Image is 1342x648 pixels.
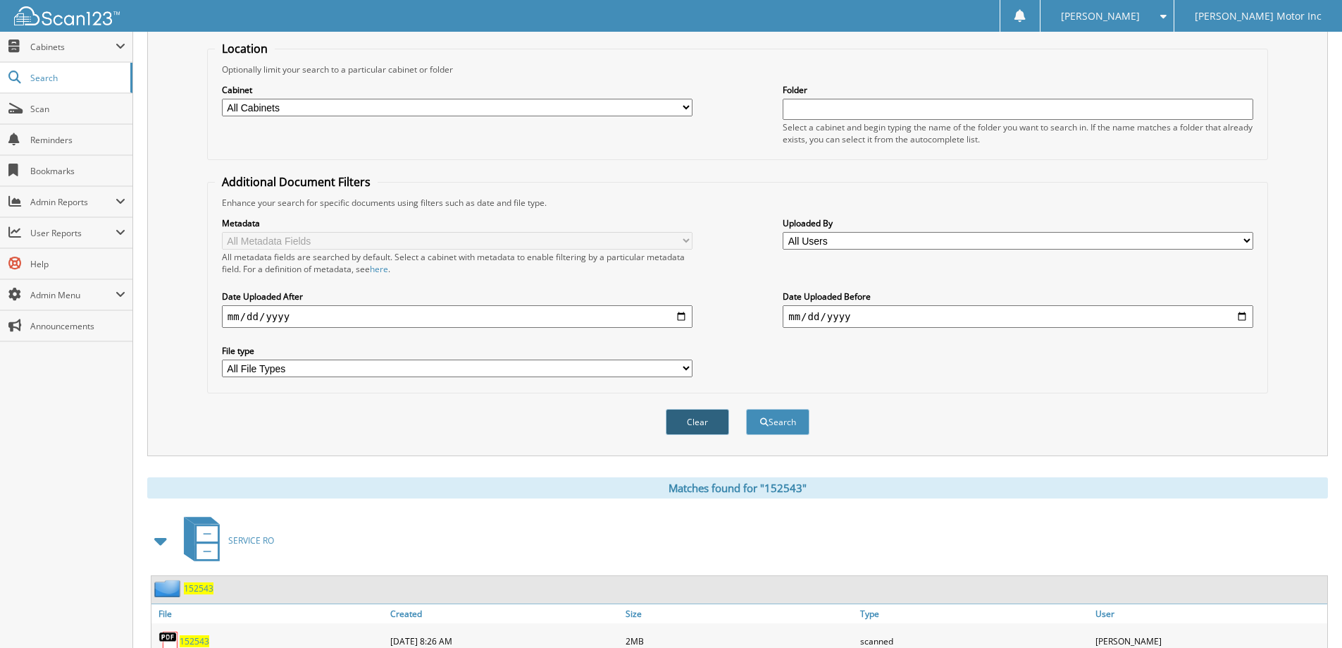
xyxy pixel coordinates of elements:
[857,604,1092,623] a: Type
[666,409,729,435] button: Clear
[180,635,209,647] a: 152543
[30,41,116,53] span: Cabinets
[14,6,120,25] img: scan123-logo-white.svg
[184,582,213,594] a: 152543
[222,217,692,229] label: Metadata
[30,72,123,84] span: Search
[783,217,1253,229] label: Uploaded By
[30,103,125,115] span: Scan
[222,345,692,357] label: File type
[1092,604,1327,623] a: User
[222,291,692,302] label: Date Uploaded After
[783,305,1253,328] input: end
[1061,12,1140,20] span: [PERSON_NAME]
[222,251,692,275] div: All metadata fields are searched by default. Select a cabinet with metadata to enable filtering b...
[30,165,125,177] span: Bookmarks
[175,513,274,568] a: SERVICE RO
[222,84,692,96] label: Cabinet
[1272,580,1342,648] iframe: Chat Widget
[746,409,809,435] button: Search
[215,197,1260,209] div: Enhance your search for specific documents using filters such as date and file type.
[783,84,1253,96] label: Folder
[387,604,622,623] a: Created
[228,534,274,546] span: SERVICE RO
[151,604,387,623] a: File
[30,289,116,301] span: Admin Menu
[30,227,116,239] span: User Reports
[30,134,125,146] span: Reminders
[215,63,1260,75] div: Optionally limit your search to a particular cabinet or folder
[30,258,125,270] span: Help
[147,477,1328,499] div: Matches found for "152543"
[30,320,125,332] span: Announcements
[154,580,184,597] img: folder2.png
[370,263,388,275] a: here
[783,121,1253,145] div: Select a cabinet and begin typing the name of the folder you want to search in. If the name match...
[215,41,275,56] legend: Location
[222,305,692,328] input: start
[30,196,116,208] span: Admin Reports
[783,291,1253,302] label: Date Uploaded Before
[1195,12,1322,20] span: [PERSON_NAME] Motor Inc
[622,604,857,623] a: Size
[215,174,378,190] legend: Additional Document Filters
